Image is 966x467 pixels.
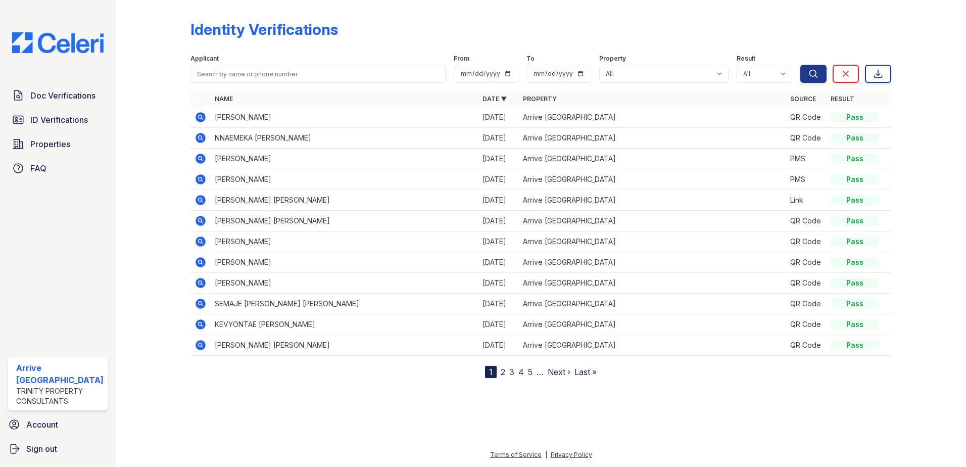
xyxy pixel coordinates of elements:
a: Terms of Service [490,451,542,458]
div: Arrive [GEOGRAPHIC_DATA] [16,362,104,386]
td: KEVYONTAE [PERSON_NAME] [211,314,478,335]
td: [PERSON_NAME] [PERSON_NAME] [211,190,478,211]
td: [DATE] [478,231,519,252]
td: [DATE] [478,294,519,314]
div: Pass [831,237,879,247]
td: [PERSON_NAME] [211,149,478,169]
td: QR Code [786,273,827,294]
td: [DATE] [478,107,519,128]
span: Doc Verifications [30,89,95,102]
a: Properties [8,134,108,154]
td: [PERSON_NAME] [211,169,478,190]
td: Arrive [GEOGRAPHIC_DATA] [519,149,787,169]
td: Link [786,190,827,211]
img: CE_Logo_Blue-a8612792a0a2168367f1c8372b55b34899dd931a85d93a1a3d3e32e68fde9ad4.png [4,32,112,53]
span: FAQ [30,162,46,174]
td: Arrive [GEOGRAPHIC_DATA] [519,128,787,149]
td: QR Code [786,107,827,128]
div: Pass [831,278,879,288]
div: | [545,451,547,458]
td: [DATE] [478,252,519,273]
a: Account [4,414,112,435]
span: … [537,366,544,378]
a: Property [523,95,557,103]
td: [PERSON_NAME] [211,273,478,294]
td: PMS [786,149,827,169]
td: Arrive [GEOGRAPHIC_DATA] [519,252,787,273]
a: Result [831,95,854,103]
td: QR Code [786,128,827,149]
td: [DATE] [478,211,519,231]
span: Properties [30,138,70,150]
div: Pass [831,257,879,267]
div: Pass [831,340,879,350]
a: Name [215,95,233,103]
td: QR Code [786,211,827,231]
td: [DATE] [478,149,519,169]
td: Arrive [GEOGRAPHIC_DATA] [519,314,787,335]
label: To [526,55,535,63]
td: [PERSON_NAME] [211,231,478,252]
td: PMS [786,169,827,190]
div: Pass [831,133,879,143]
div: Pass [831,154,879,164]
a: FAQ [8,158,108,178]
span: Account [26,418,58,431]
div: Identity Verifications [190,20,338,38]
a: ID Verifications [8,110,108,130]
div: Pass [831,112,879,122]
td: Arrive [GEOGRAPHIC_DATA] [519,335,787,356]
td: Arrive [GEOGRAPHIC_DATA] [519,107,787,128]
td: SEMAJE [PERSON_NAME] [PERSON_NAME] [211,294,478,314]
td: Arrive [GEOGRAPHIC_DATA] [519,211,787,231]
td: QR Code [786,294,827,314]
a: Privacy Policy [551,451,592,458]
label: Result [737,55,755,63]
td: [DATE] [478,190,519,211]
div: Pass [831,216,879,226]
td: Arrive [GEOGRAPHIC_DATA] [519,169,787,190]
td: QR Code [786,231,827,252]
td: Arrive [GEOGRAPHIC_DATA] [519,273,787,294]
td: QR Code [786,314,827,335]
a: 3 [509,367,514,377]
td: Arrive [GEOGRAPHIC_DATA] [519,190,787,211]
a: Doc Verifications [8,85,108,106]
td: [PERSON_NAME] [211,252,478,273]
td: [DATE] [478,273,519,294]
td: NNAEMEKA [PERSON_NAME] [211,128,478,149]
a: Last » [574,367,597,377]
a: 5 [528,367,533,377]
td: [DATE] [478,128,519,149]
td: QR Code [786,252,827,273]
span: ID Verifications [30,114,88,126]
div: Trinity Property Consultants [16,386,104,406]
input: Search by name or phone number [190,65,446,83]
div: Pass [831,319,879,330]
a: 4 [518,367,524,377]
a: Sign out [4,439,112,459]
td: QR Code [786,335,827,356]
a: 2 [501,367,505,377]
td: [PERSON_NAME] [211,107,478,128]
label: Applicant [190,55,219,63]
div: Pass [831,299,879,309]
td: Arrive [GEOGRAPHIC_DATA] [519,294,787,314]
td: [DATE] [478,335,519,356]
td: [DATE] [478,169,519,190]
a: Source [790,95,816,103]
a: Next › [548,367,570,377]
label: Property [599,55,626,63]
a: Date ▼ [482,95,507,103]
td: Arrive [GEOGRAPHIC_DATA] [519,231,787,252]
td: [DATE] [478,314,519,335]
div: 1 [485,366,497,378]
div: Pass [831,174,879,184]
span: Sign out [26,443,57,455]
td: [PERSON_NAME] [PERSON_NAME] [211,211,478,231]
label: From [454,55,469,63]
td: [PERSON_NAME] [PERSON_NAME] [211,335,478,356]
div: Pass [831,195,879,205]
